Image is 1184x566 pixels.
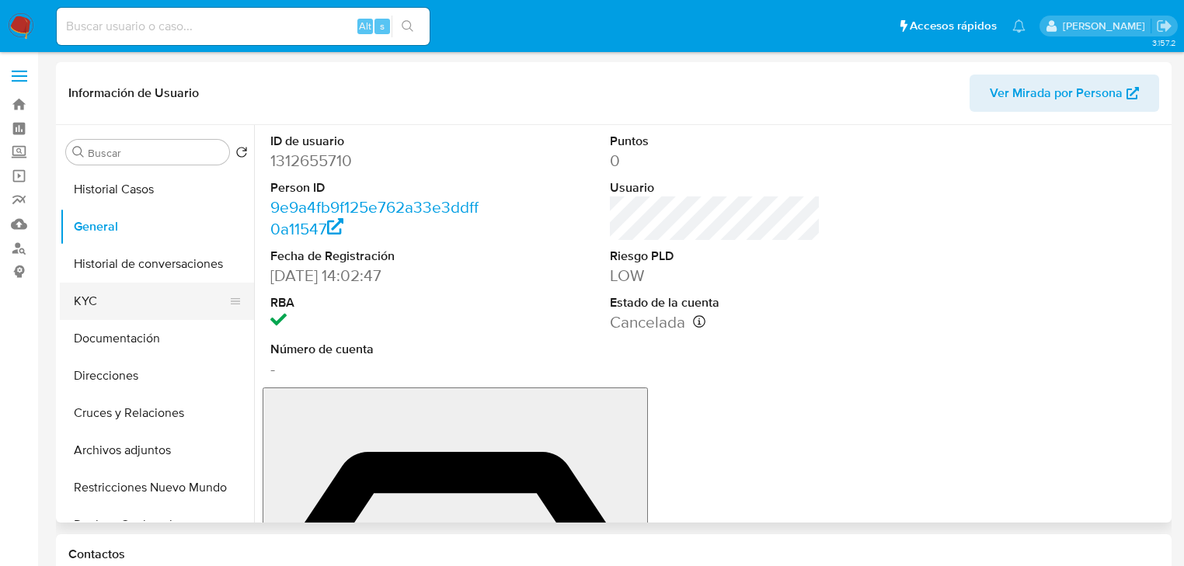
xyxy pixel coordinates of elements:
dt: Fecha de Registración [270,248,481,265]
h1: Información de Usuario [68,85,199,101]
dt: Riesgo PLD [610,248,820,265]
button: Devices Geolocation [60,506,254,543]
span: Accesos rápidos [910,18,997,34]
span: s [380,19,385,33]
dt: ID de usuario [270,133,481,150]
button: Volver al orden por defecto [235,146,248,163]
dt: Número de cuenta [270,341,481,358]
button: Buscar [72,146,85,158]
button: Historial Casos [60,171,254,208]
dd: - [270,358,481,380]
h1: Contactos [68,547,1159,562]
dt: Person ID [270,179,481,196]
button: Restricciones Nuevo Mundo [60,469,254,506]
a: Notificaciones [1012,19,1026,33]
button: Ver Mirada por Persona [970,75,1159,112]
input: Buscar [88,146,223,160]
p: erika.juarez@mercadolibre.com.mx [1063,19,1151,33]
dd: Cancelada [610,311,820,333]
span: Alt [359,19,371,33]
button: Archivos adjuntos [60,432,254,469]
dt: Estado de la cuenta [610,294,820,311]
button: Direcciones [60,357,254,394]
a: Salir [1156,18,1172,34]
button: Cruces y Relaciones [60,394,254,432]
button: Documentación [60,320,254,357]
a: 9e9a4fb9f125e762a33e3ddff0a11547 [270,196,479,240]
button: KYC [60,283,242,320]
dt: Usuario [610,179,820,196]
dt: Puntos [610,133,820,150]
dd: 1312655710 [270,150,481,172]
dt: RBA [270,294,481,311]
dd: [DATE] 14:02:47 [270,265,481,286]
button: Historial de conversaciones [60,245,254,283]
button: General [60,208,254,245]
input: Buscar usuario o caso... [57,16,430,36]
dd: 0 [610,150,820,172]
button: search-icon [392,16,423,37]
dd: LOW [610,265,820,286]
span: Ver Mirada por Persona [990,75,1123,112]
